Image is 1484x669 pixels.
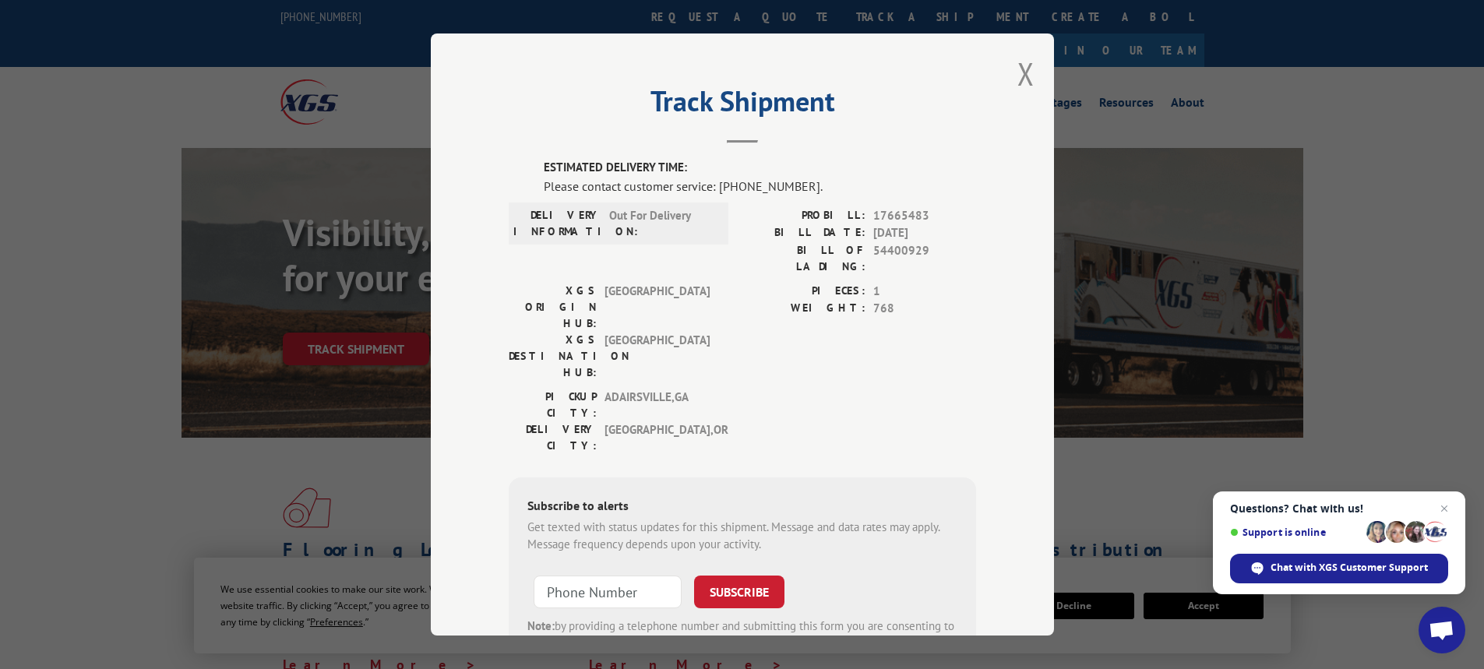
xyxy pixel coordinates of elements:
[1230,554,1448,583] div: Chat with XGS Customer Support
[609,207,714,240] span: Out For Delivery
[509,389,597,421] label: PICKUP CITY:
[742,242,865,275] label: BILL OF LADING:
[1017,53,1035,94] button: Close modal
[605,332,710,381] span: [GEOGRAPHIC_DATA]
[605,421,710,454] span: [GEOGRAPHIC_DATA] , OR
[509,283,597,332] label: XGS ORIGIN HUB:
[742,300,865,318] label: WEIGHT:
[534,576,682,608] input: Phone Number
[1230,502,1448,515] span: Questions? Chat with us!
[873,224,976,242] span: [DATE]
[873,300,976,318] span: 768
[742,224,865,242] label: BILL DATE:
[544,177,976,195] div: Please contact customer service: [PHONE_NUMBER].
[694,576,784,608] button: SUBSCRIBE
[1230,526,1361,538] span: Support is online
[509,90,976,120] h2: Track Shipment
[513,207,601,240] label: DELIVERY INFORMATION:
[873,207,976,225] span: 17665483
[527,618,555,633] strong: Note:
[544,159,976,177] label: ESTIMATED DELIVERY TIME:
[1419,607,1465,653] div: Open chat
[742,207,865,225] label: PROBILL:
[1435,499,1454,518] span: Close chat
[527,519,957,554] div: Get texted with status updates for this shipment. Message and data rates may apply. Message frequ...
[509,421,597,454] label: DELIVERY CITY:
[605,389,710,421] span: ADAIRSVILLE , GA
[509,332,597,381] label: XGS DESTINATION HUB:
[1271,561,1428,575] span: Chat with XGS Customer Support
[742,283,865,301] label: PIECES:
[605,283,710,332] span: [GEOGRAPHIC_DATA]
[527,496,957,519] div: Subscribe to alerts
[873,242,976,275] span: 54400929
[873,283,976,301] span: 1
